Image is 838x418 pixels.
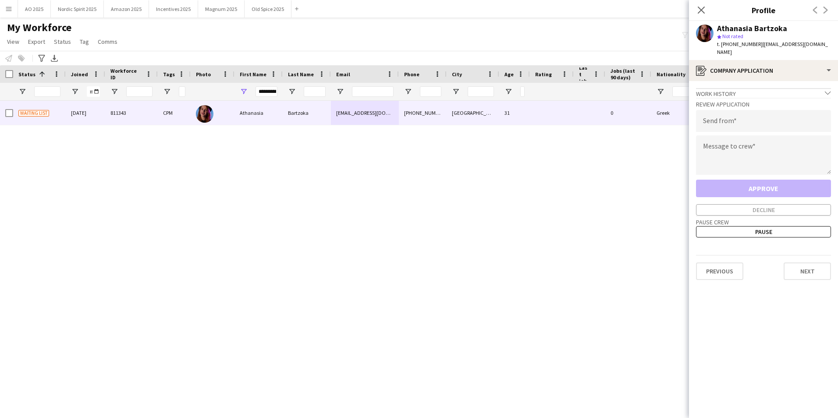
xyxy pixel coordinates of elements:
a: Export [25,36,49,47]
button: Pause [696,226,831,237]
span: Phone [404,71,419,78]
button: Open Filter Menu [240,88,248,96]
input: Joined Filter Input [87,86,100,97]
span: Photo [196,71,211,78]
input: Phone Filter Input [420,86,441,97]
input: Age Filter Input [520,86,525,97]
button: Next [784,262,831,280]
button: Open Filter Menu [452,88,460,96]
button: Open Filter Menu [163,88,171,96]
span: Last Name [288,71,314,78]
button: Open Filter Menu [110,88,118,96]
button: Nordic Spirit 2025 [51,0,104,18]
div: Bartzoka [283,101,331,125]
button: Open Filter Menu [18,88,26,96]
span: Rating [535,71,552,78]
span: Nationality [657,71,685,78]
div: 811343 [105,101,158,125]
span: City [452,71,462,78]
button: Open Filter Menu [336,88,344,96]
div: Work history [696,88,831,98]
a: View [4,36,23,47]
div: Athanasia [234,101,283,125]
span: Email [336,71,350,78]
span: Joined [71,71,88,78]
app-action-btn: Export XLSX [49,53,60,64]
app-action-btn: Advanced filters [36,53,47,64]
span: Tag [80,38,89,46]
span: Status [18,71,36,78]
span: Export [28,38,45,46]
div: [GEOGRAPHIC_DATA] [447,101,499,125]
button: Open Filter Menu [288,88,296,96]
span: Status [54,38,71,46]
span: Last job [579,64,589,84]
span: Greek [657,110,670,116]
span: My Workforce [7,21,71,34]
input: Workforce ID Filter Input [126,86,153,97]
div: 0 [605,101,651,125]
button: Incentives 2025 [149,0,198,18]
div: Company application [689,60,838,81]
input: First Name Filter Input [256,86,277,97]
input: Email Filter Input [352,86,394,97]
input: Tags Filter Input [179,86,185,97]
div: CPM [158,101,191,125]
div: [DATE] [66,101,105,125]
span: Waiting list [18,110,49,117]
h3: Review Application [696,100,831,108]
div: Athanasia Bartzoka [717,25,787,32]
input: Status Filter Input [34,86,60,97]
div: 31 [499,101,530,125]
div: [PHONE_NUMBER] [399,101,447,125]
button: Old Spice 2025 [245,0,291,18]
a: Status [50,36,75,47]
input: City Filter Input [468,86,494,97]
span: | [EMAIL_ADDRESS][DOMAIN_NAME] [717,41,828,55]
input: Last Name Filter Input [304,86,326,97]
button: Previous [696,262,743,280]
input: Nationality Filter Input [672,86,734,97]
span: First Name [240,71,266,78]
span: Age [504,71,514,78]
span: Jobs (last 90 days) [611,67,636,81]
button: Magnum 2025 [198,0,245,18]
span: Not rated [722,33,743,39]
span: t. [PHONE_NUMBER] [717,41,763,47]
span: View [7,38,19,46]
button: Open Filter Menu [504,88,512,96]
a: Comms [94,36,121,47]
button: Open Filter Menu [404,88,412,96]
div: [EMAIL_ADDRESS][DOMAIN_NAME] [331,101,399,125]
img: Athanasia Bartzoka [196,105,213,123]
h3: Profile [689,4,838,16]
h3: Pause crew [696,218,831,226]
button: Open Filter Menu [71,88,79,96]
a: Tag [76,36,92,47]
span: Comms [98,38,117,46]
button: AO 2025 [18,0,51,18]
span: Tags [163,71,175,78]
button: Open Filter Menu [657,88,664,96]
button: Amazon 2025 [104,0,149,18]
span: Workforce ID [110,67,142,81]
